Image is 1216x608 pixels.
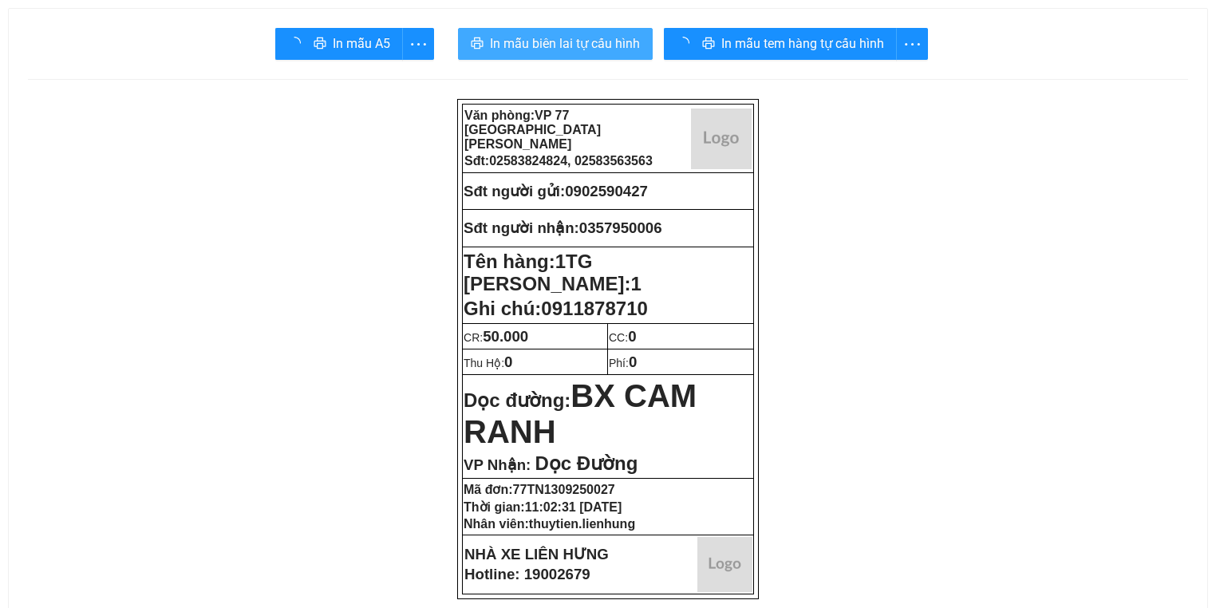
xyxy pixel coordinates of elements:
span: VP 77 [GEOGRAPHIC_DATA][PERSON_NAME] [464,109,601,151]
span: 0 [504,353,512,370]
span: 0 [628,328,636,345]
strong: Văn phòng: [464,109,601,151]
span: In mẫu tem hàng tự cấu hình [721,34,884,53]
button: printerIn mẫu biên lai tự cấu hình [458,28,653,60]
span: Ghi chú: [464,298,648,319]
span: printer [471,37,484,52]
span: 0902590427 [565,183,648,199]
span: Thu Hộ: [464,357,512,369]
strong: Sđt người nhận: [464,219,579,236]
strong: Mã đơn: [464,483,615,496]
strong: Thời gian: [464,500,622,514]
span: BX CAM RANH [464,378,697,449]
button: more [402,28,434,60]
strong: Sđt: [464,154,653,168]
span: 1TG [PERSON_NAME]: [464,251,642,294]
button: printerIn mẫu tem hàng tự cấu hình [664,28,897,60]
span: 77TN1309250027 [513,483,615,496]
span: CR: [464,331,528,344]
span: Dọc Đường [535,452,638,474]
strong: Sđt người gửi: [464,183,565,199]
span: loading [288,37,307,49]
img: logo [691,109,752,169]
span: 0 [629,353,637,370]
span: CC: [609,331,637,344]
span: In mẫu biên lai tự cấu hình [490,34,640,53]
span: 0357950006 [579,219,662,236]
span: 0911878710 [541,298,647,319]
span: more [403,34,433,54]
strong: Nhân viên: [464,517,635,531]
span: loading [677,37,696,49]
span: In mẫu A5 [333,34,390,53]
span: VP Nhận: [464,456,531,473]
span: more [897,34,927,54]
span: Phí: [609,357,637,369]
span: 11:02:31 [DATE] [525,500,622,514]
img: logo [697,537,752,592]
strong: Hotline: 19002679 [464,566,590,582]
span: 50.000 [483,328,528,345]
strong: Dọc đường: [464,389,697,447]
span: printer [702,37,715,52]
span: 1 [630,273,641,294]
button: more [896,28,928,60]
span: printer [314,37,326,52]
span: 02583824824, 02583563563 [489,154,653,168]
span: thuytien.lienhung [529,517,635,531]
button: printerIn mẫu A5 [275,28,403,60]
strong: NHÀ XE LIÊN HƯNG [464,546,609,563]
strong: Tên hàng: [464,251,642,294]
